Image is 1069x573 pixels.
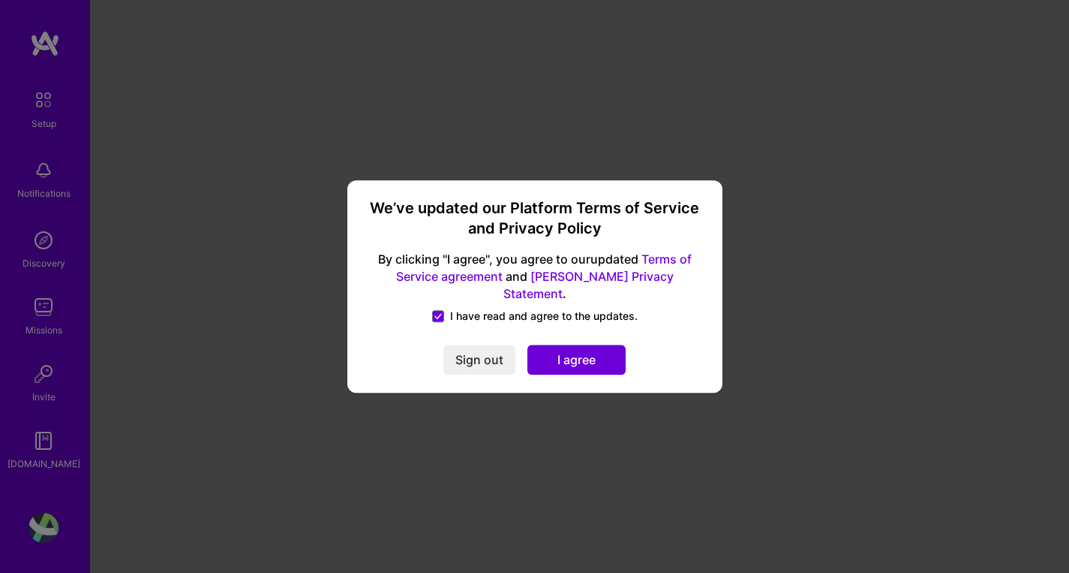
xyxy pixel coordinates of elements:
a: Terms of Service agreement [396,252,692,285]
span: I have read and agree to the updates. [450,309,638,324]
span: By clicking "I agree", you agree to our updated and . [365,252,704,303]
button: Sign out [443,345,515,375]
button: I agree [527,345,626,375]
h3: We’ve updated our Platform Terms of Service and Privacy Policy [365,198,704,240]
a: [PERSON_NAME] Privacy Statement [503,269,674,301]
